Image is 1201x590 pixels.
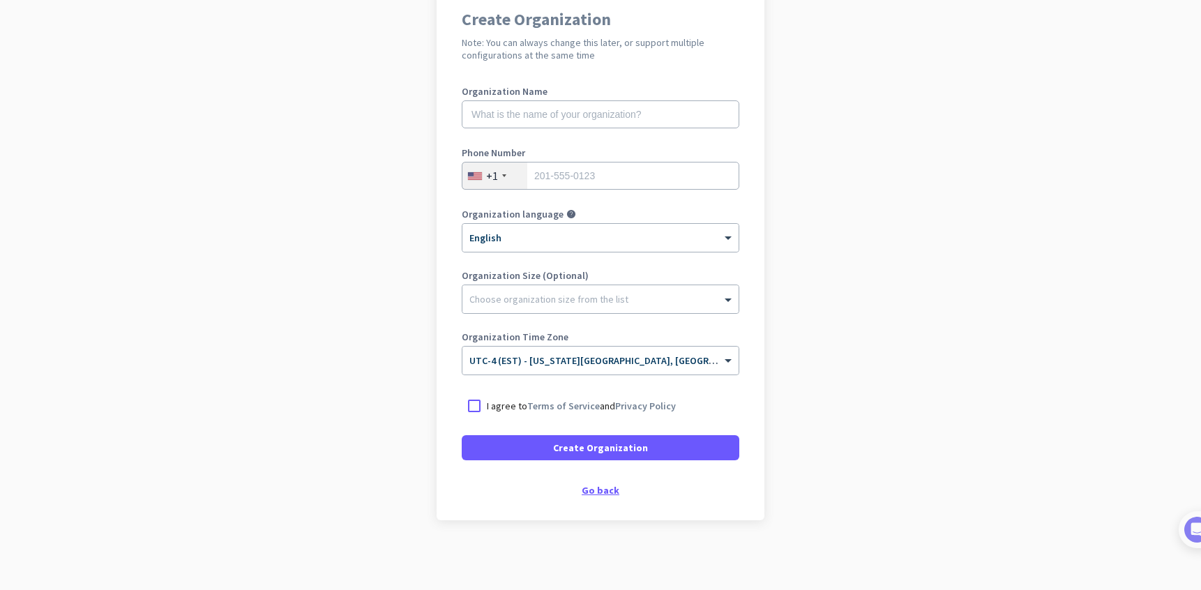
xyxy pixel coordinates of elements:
label: Phone Number [462,148,739,158]
i: help [566,209,576,219]
label: Organization Time Zone [462,332,739,342]
a: Privacy Policy [615,400,676,412]
label: Organization Size (Optional) [462,271,739,280]
h2: Note: You can always change this later, or support multiple configurations at the same time [462,36,739,61]
span: Create Organization [553,441,648,455]
div: Go back [462,485,739,495]
a: Terms of Service [527,400,600,412]
p: I agree to and [487,399,676,413]
input: 201-555-0123 [462,162,739,190]
h1: Create Organization [462,11,739,28]
div: +1 [486,169,498,183]
label: Organization language [462,209,564,219]
label: Organization Name [462,86,739,96]
input: What is the name of your organization? [462,100,739,128]
button: Create Organization [462,435,739,460]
